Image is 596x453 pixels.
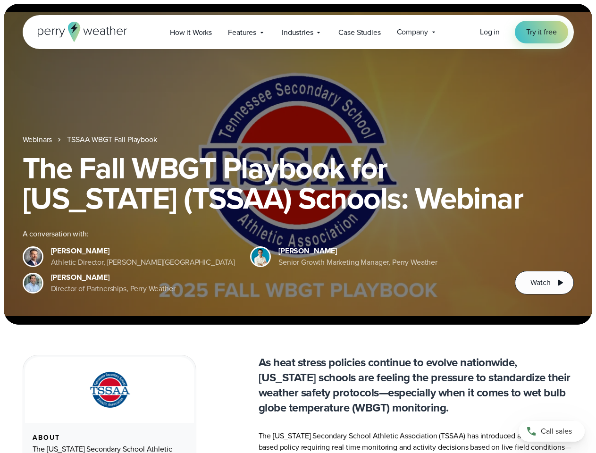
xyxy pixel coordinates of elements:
[51,272,176,283] div: [PERSON_NAME]
[515,21,568,43] a: Try it free
[252,248,269,266] img: Spencer Patton, Perry Weather
[23,228,500,240] div: A conversation with:
[338,27,380,38] span: Case Studies
[23,134,574,145] nav: Breadcrumb
[526,26,556,38] span: Try it free
[278,245,437,257] div: [PERSON_NAME]
[530,277,550,288] span: Watch
[24,274,42,292] img: Jeff Wood
[23,134,52,145] a: Webinars
[67,134,157,145] a: TSSAA WBGT Fall Playbook
[397,26,428,38] span: Company
[480,26,500,38] a: Log in
[228,27,256,38] span: Features
[259,355,574,415] p: As heat stress policies continue to evolve nationwide, [US_STATE] schools are feeling the pressur...
[330,23,388,42] a: Case Studies
[282,27,313,38] span: Industries
[162,23,220,42] a: How it Works
[541,426,572,437] span: Call sales
[51,245,235,257] div: [PERSON_NAME]
[51,257,235,268] div: Athletic Director, [PERSON_NAME][GEOGRAPHIC_DATA]
[519,421,585,442] a: Call sales
[51,283,176,294] div: Director of Partnerships, Perry Weather
[23,153,574,213] h1: The Fall WBGT Playbook for [US_STATE] (TSSAA) Schools: Webinar
[278,257,437,268] div: Senior Growth Marketing Manager, Perry Weather
[170,27,212,38] span: How it Works
[480,26,500,37] span: Log in
[515,271,573,294] button: Watch
[33,434,186,442] div: About
[24,248,42,266] img: Brian Wyatt
[78,369,141,411] img: TSSAA-Tennessee-Secondary-School-Athletic-Association.svg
